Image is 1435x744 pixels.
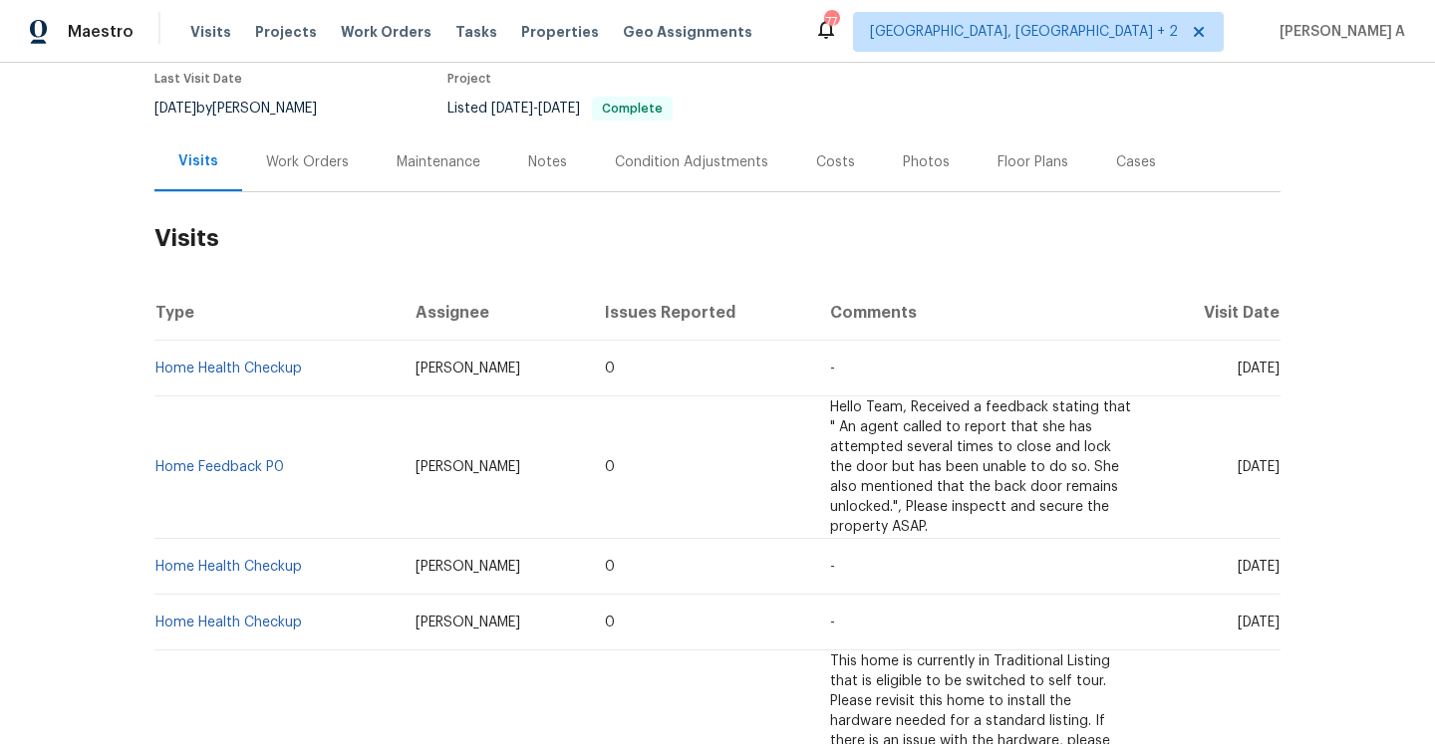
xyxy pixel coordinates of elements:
[416,460,520,474] span: [PERSON_NAME]
[824,12,838,32] div: 77
[155,460,284,474] a: Home Feedback P0
[447,102,673,116] span: Listed
[998,152,1068,172] div: Floor Plans
[400,285,589,341] th: Assignee
[589,285,814,341] th: Issues Reported
[1116,152,1156,172] div: Cases
[416,560,520,574] span: [PERSON_NAME]
[605,616,615,629] span: 0
[1238,616,1280,629] span: [DATE]
[615,152,768,172] div: Condition Adjustments
[178,151,218,171] div: Visits
[830,362,835,375] span: -
[605,560,615,574] span: 0
[397,152,480,172] div: Maintenance
[154,102,196,116] span: [DATE]
[528,152,567,172] div: Notes
[155,560,302,574] a: Home Health Checkup
[341,22,431,42] span: Work Orders
[491,102,533,116] span: [DATE]
[154,192,1281,285] h2: Visits
[155,616,302,629] a: Home Health Checkup
[1238,362,1280,375] span: [DATE]
[605,460,615,474] span: 0
[903,152,950,172] div: Photos
[814,285,1152,341] th: Comments
[830,616,835,629] span: -
[455,25,497,39] span: Tasks
[521,22,599,42] span: Properties
[447,73,491,85] span: Project
[594,103,671,115] span: Complete
[491,102,580,116] span: -
[416,362,520,375] span: [PERSON_NAME]
[416,616,520,629] span: [PERSON_NAME]
[623,22,752,42] span: Geo Assignments
[870,22,1178,42] span: [GEOGRAPHIC_DATA], [GEOGRAPHIC_DATA] + 2
[190,22,231,42] span: Visits
[68,22,134,42] span: Maestro
[266,152,349,172] div: Work Orders
[1272,22,1405,42] span: [PERSON_NAME] A
[255,22,317,42] span: Projects
[1238,560,1280,574] span: [DATE]
[538,102,580,116] span: [DATE]
[830,560,835,574] span: -
[155,362,302,375] a: Home Health Checkup
[830,400,1131,534] span: Hello Team, Received a feedback stating that " An agent called to report that she has attempted s...
[154,73,242,85] span: Last Visit Date
[1238,460,1280,474] span: [DATE]
[605,362,615,375] span: 0
[1152,285,1281,341] th: Visit Date
[154,97,341,121] div: by [PERSON_NAME]
[154,285,400,341] th: Type
[816,152,855,172] div: Costs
